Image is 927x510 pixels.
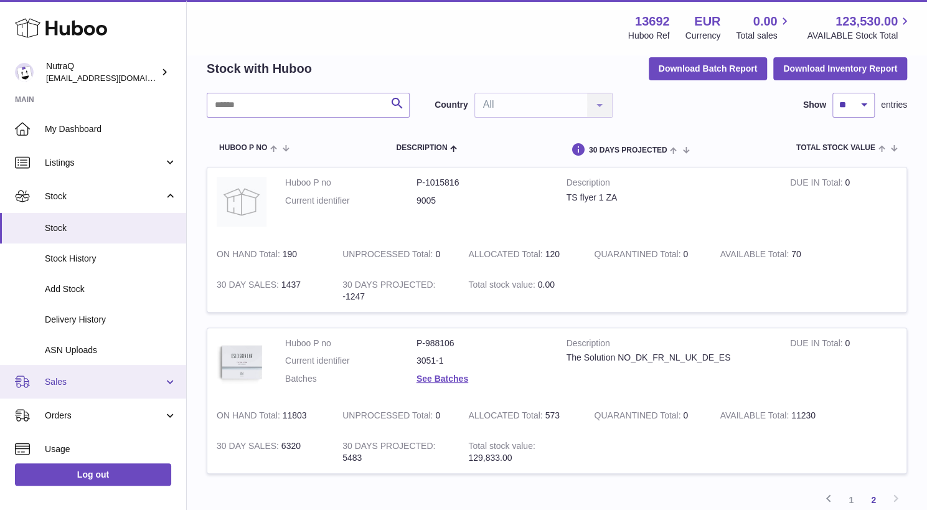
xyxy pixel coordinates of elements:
span: Stock [45,191,164,202]
strong: 30 DAYS PROJECTED [342,441,435,454]
span: Orders [45,410,164,422]
td: 0 [781,328,906,401]
span: [EMAIL_ADDRESS][DOMAIN_NAME] [46,73,183,83]
img: log@nutraq.com [15,63,34,82]
span: Total stock value [796,144,875,152]
span: 0.00 [753,13,778,30]
strong: 13692 [635,13,670,30]
strong: AVAILABLE Total [720,249,791,262]
dt: Huboo P no [285,177,416,189]
strong: DUE IN Total [790,177,845,191]
span: Description [396,144,447,152]
span: 129,833.00 [468,453,512,463]
td: 573 [459,400,585,431]
a: See Batches [416,374,468,384]
dd: 9005 [416,195,548,207]
td: 70 [711,239,837,270]
td: 11230 [711,400,837,431]
button: Download Batch Report [649,57,768,80]
dt: Batches [285,373,416,385]
strong: AVAILABLE Total [720,410,791,423]
strong: DUE IN Total [790,338,845,351]
dt: Current identifier [285,355,416,367]
strong: Total stock value [468,280,537,293]
span: 0 [683,249,688,259]
span: My Dashboard [45,123,177,135]
td: 0 [781,168,906,239]
td: 5483 [333,431,459,473]
strong: ON HAND Total [217,249,283,262]
span: Total sales [736,30,791,42]
strong: Description [567,338,771,352]
span: 0 [683,410,688,420]
dt: Huboo P no [285,338,416,349]
span: Usage [45,443,177,455]
strong: ALLOCATED Total [468,410,545,423]
td: 11803 [207,400,333,431]
td: 1437 [207,270,333,312]
strong: QUARANTINED Total [594,249,683,262]
img: product image [217,177,266,227]
span: Sales [45,376,164,388]
span: 123,530.00 [835,13,898,30]
img: product image [217,338,266,387]
span: entries [881,99,907,111]
span: Listings [45,157,164,169]
span: Delivery History [45,314,177,326]
strong: EUR [694,13,720,30]
a: 123,530.00 AVAILABLE Stock Total [807,13,912,42]
span: 30 DAYS PROJECTED [589,146,667,154]
td: 190 [207,239,333,270]
td: 0 [333,400,459,431]
a: Log out [15,463,171,486]
strong: ON HAND Total [217,410,283,423]
span: Huboo P no [219,144,267,152]
span: Stock [45,222,177,234]
strong: Total stock value [468,441,535,454]
label: Show [803,99,826,111]
strong: UNPROCESSED Total [342,410,435,423]
span: Add Stock [45,283,177,295]
strong: UNPROCESSED Total [342,249,435,262]
td: 0 [333,239,459,270]
div: NutraQ [46,60,158,84]
span: 0.00 [538,280,555,290]
td: 6320 [207,431,333,473]
strong: Description [567,177,771,192]
td: -1247 [333,270,459,312]
span: ASN Uploads [45,344,177,356]
strong: 30 DAY SALES [217,280,281,293]
a: 0.00 Total sales [736,13,791,42]
div: Huboo Ref [628,30,670,42]
h2: Stock with Huboo [207,60,312,77]
dt: Current identifier [285,195,416,207]
td: 120 [459,239,585,270]
dd: P-988106 [416,338,548,349]
div: TS flyer 1 ZA [567,192,771,204]
strong: ALLOCATED Total [468,249,545,262]
span: AVAILABLE Stock Total [807,30,912,42]
dd: 3051-1 [416,355,548,367]
label: Country [435,99,468,111]
dd: P-1015816 [416,177,548,189]
div: Currency [685,30,721,42]
strong: QUARANTINED Total [594,410,683,423]
span: Stock History [45,253,177,265]
strong: 30 DAY SALES [217,441,281,454]
strong: 30 DAYS PROJECTED [342,280,435,293]
button: Download Inventory Report [773,57,907,80]
div: The Solution NO_DK_FR_NL_UK_DE_ES [567,352,771,364]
